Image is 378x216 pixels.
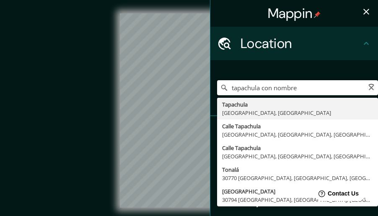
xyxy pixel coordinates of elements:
[241,191,361,208] h4: Layout
[222,109,373,117] div: [GEOGRAPHIC_DATA], [GEOGRAPHIC_DATA]
[222,144,373,152] div: Calle Tapachula
[210,27,378,60] div: Location
[222,187,373,196] div: [GEOGRAPHIC_DATA]
[222,165,373,174] div: Tonalá
[222,122,373,130] div: Calle Tapachula
[217,80,378,95] input: Pick your city or area
[222,100,373,109] div: Tapachula
[222,130,373,139] div: [GEOGRAPHIC_DATA], [GEOGRAPHIC_DATA], [GEOGRAPHIC_DATA]
[314,11,321,18] img: pin-icon.png
[210,116,378,150] div: Pins
[120,13,258,208] canvas: Map
[241,35,361,52] h4: Location
[222,196,373,204] div: 30794 [GEOGRAPHIC_DATA], [GEOGRAPHIC_DATA], [GEOGRAPHIC_DATA]
[268,5,321,22] h4: Mappin
[210,150,378,183] div: Style
[222,152,373,160] div: [GEOGRAPHIC_DATA], [GEOGRAPHIC_DATA], [GEOGRAPHIC_DATA]
[222,174,373,182] div: 30770 [GEOGRAPHIC_DATA], [GEOGRAPHIC_DATA], [GEOGRAPHIC_DATA]
[303,183,369,207] iframe: Help widget launcher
